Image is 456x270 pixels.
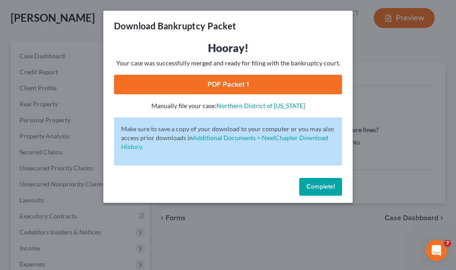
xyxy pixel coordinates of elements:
[216,102,305,109] a: Northern District of [US_STATE]
[114,75,342,94] a: PDF Packet 1
[114,101,342,110] p: Manually file your case:
[114,41,342,55] h3: Hooray!
[114,20,236,32] h3: Download Bankruptcy Packet
[426,240,447,261] iframe: Intercom live chat
[306,183,335,190] span: Complete!
[299,178,342,196] button: Complete!
[444,240,451,247] span: 7
[121,134,328,150] a: Additional Documents > NextChapter Download History.
[121,125,335,151] p: Make sure to save a copy of your download to your computer or you may also access prior downloads in
[114,59,342,68] p: Your case was successfully merged and ready for filing with the bankruptcy court.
